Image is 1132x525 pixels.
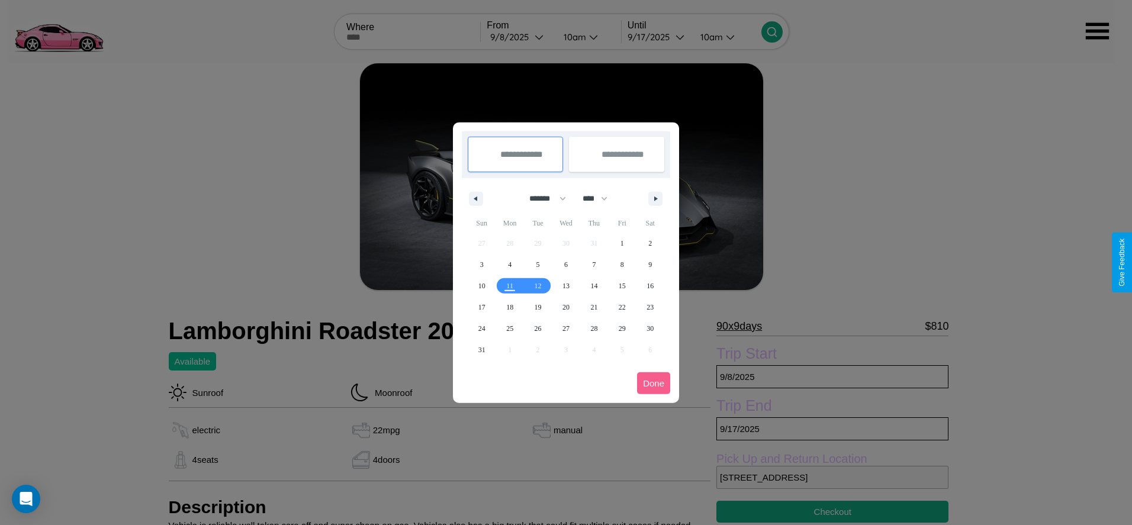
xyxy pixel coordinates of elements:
[535,318,542,339] span: 26
[468,275,496,297] button: 10
[468,339,496,360] button: 31
[468,297,496,318] button: 17
[468,214,496,233] span: Sun
[590,297,597,318] span: 21
[636,254,664,275] button: 9
[496,318,523,339] button: 25
[552,297,580,318] button: 20
[620,233,624,254] span: 1
[478,275,485,297] span: 10
[636,318,664,339] button: 30
[524,275,552,297] button: 12
[508,254,512,275] span: 4
[608,214,636,233] span: Fri
[562,318,570,339] span: 27
[647,275,654,297] span: 16
[552,254,580,275] button: 6
[478,297,485,318] span: 17
[506,275,513,297] span: 11
[524,318,552,339] button: 26
[580,254,608,275] button: 7
[496,275,523,297] button: 11
[608,254,636,275] button: 8
[619,297,626,318] span: 22
[648,254,652,275] span: 9
[636,214,664,233] span: Sat
[590,318,597,339] span: 28
[620,254,624,275] span: 8
[619,318,626,339] span: 29
[608,318,636,339] button: 29
[12,485,40,513] div: Open Intercom Messenger
[468,254,496,275] button: 3
[647,297,654,318] span: 23
[580,275,608,297] button: 14
[478,318,485,339] span: 24
[590,275,597,297] span: 14
[592,254,596,275] span: 7
[564,254,568,275] span: 6
[535,275,542,297] span: 12
[496,297,523,318] button: 18
[619,275,626,297] span: 15
[636,297,664,318] button: 23
[562,275,570,297] span: 13
[478,339,485,360] span: 31
[480,254,484,275] span: 3
[647,318,654,339] span: 30
[524,297,552,318] button: 19
[608,297,636,318] button: 22
[552,318,580,339] button: 27
[552,275,580,297] button: 13
[637,372,670,394] button: Done
[608,233,636,254] button: 1
[506,318,513,339] span: 25
[536,254,540,275] span: 5
[608,275,636,297] button: 15
[648,233,652,254] span: 2
[496,214,523,233] span: Mon
[524,214,552,233] span: Tue
[1118,239,1126,286] div: Give Feedback
[580,214,608,233] span: Thu
[580,297,608,318] button: 21
[506,297,513,318] span: 18
[636,233,664,254] button: 2
[552,214,580,233] span: Wed
[496,254,523,275] button: 4
[636,275,664,297] button: 16
[535,297,542,318] span: 19
[580,318,608,339] button: 28
[468,318,496,339] button: 24
[562,297,570,318] span: 20
[524,254,552,275] button: 5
